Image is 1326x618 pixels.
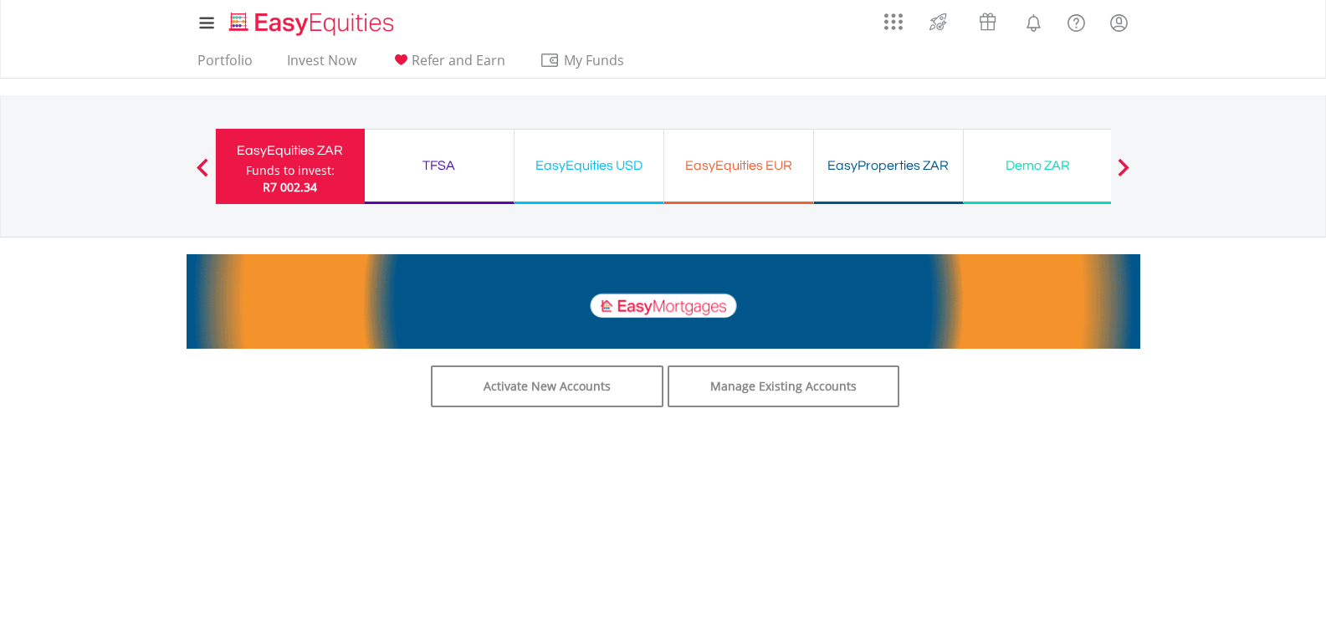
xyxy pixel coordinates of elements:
[1055,4,1098,38] a: FAQ's and Support
[226,10,401,38] img: EasyEquities_Logo.png
[1012,4,1055,38] a: Notifications
[674,154,803,177] div: EasyEquities EUR
[412,51,505,69] span: Refer and Earn
[246,162,335,179] div: Funds to invest:
[280,52,363,78] a: Invest Now
[873,4,914,31] a: AppsGrid
[223,4,401,38] a: Home page
[187,254,1140,349] img: EasyMortage Promotion Banner
[191,52,259,78] a: Portfolio
[384,52,512,78] a: Refer and Earn
[431,365,663,407] a: Activate New Accounts
[540,49,649,71] span: My Funds
[974,154,1103,177] div: Demo ZAR
[186,166,219,183] button: Previous
[884,13,903,31] img: grid-menu-icon.svg
[263,179,317,195] span: R7 002.34
[668,365,900,407] a: Manage Existing Accounts
[924,8,952,35] img: thrive-v2.svg
[824,154,953,177] div: EasyProperties ZAR
[226,139,355,162] div: EasyEquities ZAR
[974,8,1001,35] img: vouchers-v2.svg
[525,154,653,177] div: EasyEquities USD
[375,154,504,177] div: TFSA
[1098,4,1140,41] a: My Profile
[1107,166,1140,183] button: Next
[963,4,1012,35] a: Vouchers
